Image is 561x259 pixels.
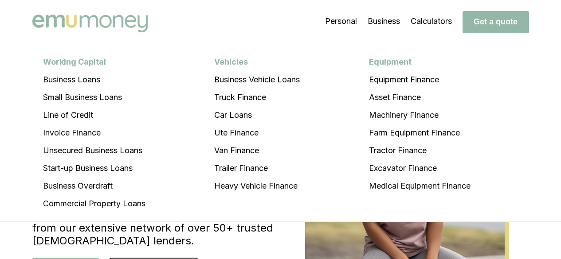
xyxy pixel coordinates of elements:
[32,89,156,106] a: Small Business Loans
[204,177,310,195] a: Heavy Vehicle Finance
[32,159,156,177] a: Start-up Business Loans
[32,53,156,71] div: Working Capital
[463,17,529,26] a: Get a quote
[32,71,156,89] a: Business Loans
[32,177,156,195] a: Business Overdraft
[358,53,481,71] div: Equipment
[32,106,156,124] a: Line of Credit
[204,71,310,89] a: Business Vehicle Loans
[32,124,156,142] a: Invoice Finance
[358,71,481,89] a: Equipment Finance
[32,195,156,213] a: Commercial Property Loans
[358,142,481,159] a: Tractor Finance
[32,15,148,32] img: Emu Money logo
[204,53,310,71] div: Vehicles
[358,124,481,142] a: Farm Equipment Finance
[358,177,481,195] a: Medical Equipment Finance
[32,209,281,247] h4: Discover the perfect loan tailored to your needs from our extensive network of over 50+ trusted [...
[204,106,310,124] a: Car Loans
[204,142,310,159] a: Van Finance
[463,11,529,33] button: Get a quote
[358,106,481,124] a: Machinery Finance
[358,159,481,177] a: Excavator Finance
[204,89,310,106] a: Truck Finance
[204,159,310,177] a: Trailer Finance
[204,124,310,142] a: Ute Finance
[358,89,481,106] a: Asset Finance
[32,142,156,159] a: Unsecured Business Loans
